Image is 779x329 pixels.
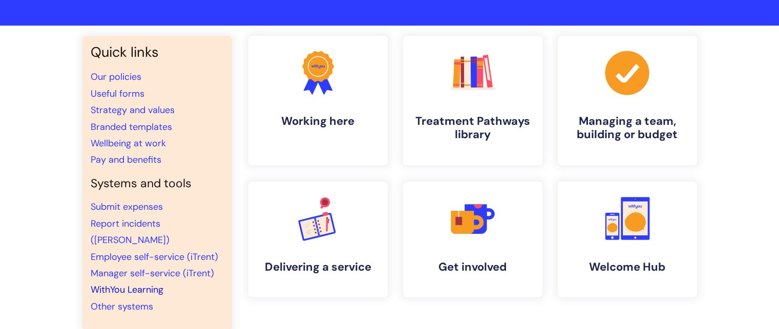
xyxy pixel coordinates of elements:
a: Pay and benefits [91,153,161,166]
h4: Managing a team, building or budget [566,115,689,142]
a: Managing a team, building or budget [558,36,697,165]
a: Working here [248,36,388,165]
a: Delivering a service [248,182,388,297]
a: Strategy and values [91,104,175,116]
a: Our policies [91,71,141,83]
h4: Systems and tools [91,177,224,191]
a: Treatment Pathways library [403,36,542,165]
a: Submit expenses [91,201,163,213]
a: Employee self-service (iTrent) [91,251,218,263]
h4: Get involved [411,260,534,274]
h4: Working here [257,115,380,128]
a: Wellbeing at work [91,137,166,149]
a: Branded templates [91,121,172,133]
a: Other systems [91,300,153,313]
h4: Treatment Pathways library [411,115,534,142]
a: Manager self-service (iTrent) [91,267,214,279]
a: Useful forms [91,87,144,100]
h4: Welcome Hub [566,260,689,274]
h4: Delivering a service [257,260,380,274]
a: Get involved [403,182,542,297]
a: Report incidents ([PERSON_NAME]) [91,217,170,246]
a: WithYou Learning [91,283,163,296]
a: Welcome Hub [558,182,697,297]
h3: Quick links [91,44,224,60]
